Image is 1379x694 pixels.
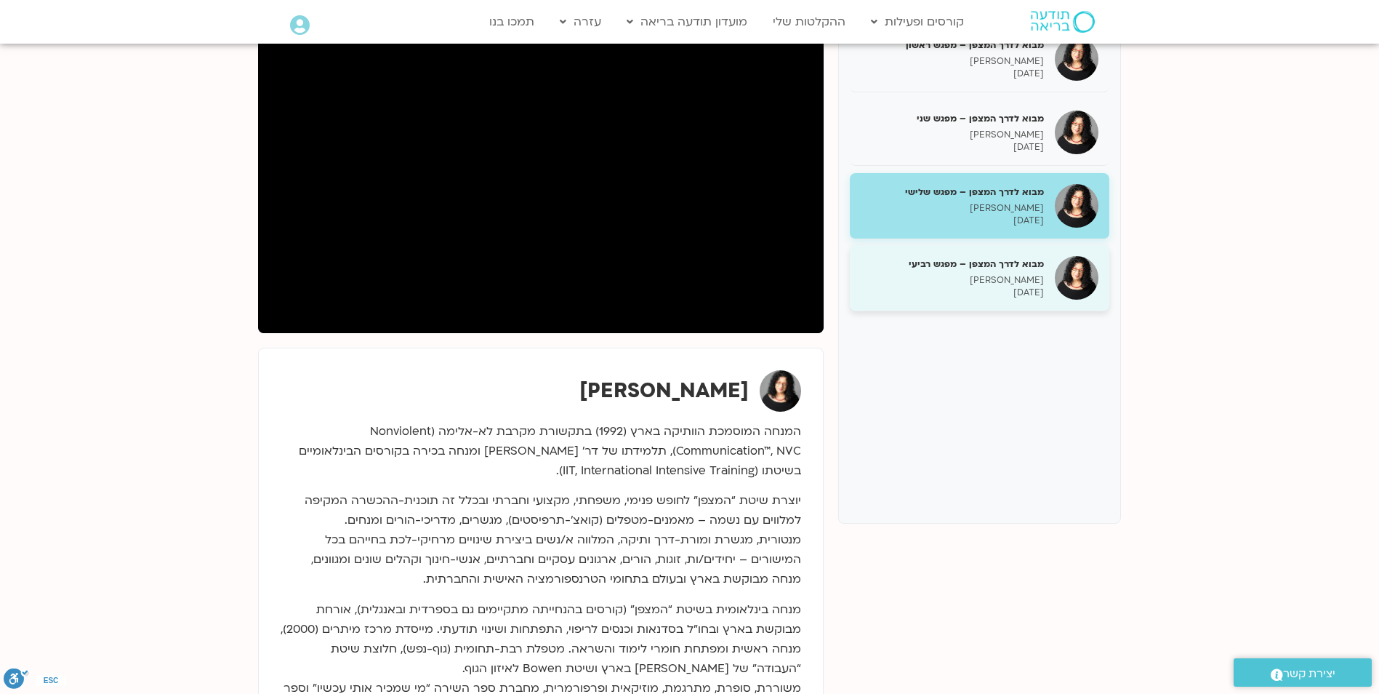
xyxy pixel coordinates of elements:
p: [PERSON_NAME] [861,55,1044,68]
p: [DATE] [861,215,1044,227]
div: מנחה בינלאומית בשיטת “המצפן” (קורסים בהנחייתה מתקיימים גם בספרדית ובאנגלית), אורחת מבוקשת בארץ וב... [281,600,801,679]
img: מבוא לדרך המצפן – מפגש שני [1055,111,1098,154]
a: עזרה [552,8,608,36]
img: מבוא לדרך המצפן – מפגש רביעי [1055,256,1098,300]
img: מבוא לדרך המצפן – מפגש ראשון [1055,37,1098,81]
h5: מבוא לדרך המצפן – מפגש ראשון [861,39,1044,52]
p: [PERSON_NAME] [861,274,1044,287]
img: מבוא לדרך המצפן – מפגש שלישי [1055,184,1098,228]
p: [DATE] [861,141,1044,153]
p: יוצרת שיטת “המצפן” לחופש פנימי, משפחתי, מקצועי וחברתי ובכלל זה תוכנית-ההכשרה המקיפה למלווים עם נש... [281,491,801,589]
h5: מבוא לדרך המצפן – מפגש שני [861,112,1044,125]
span: יצירת קשר [1283,664,1335,684]
img: ארנינה קשתן [760,370,801,412]
strong: [PERSON_NAME] [579,377,749,404]
a: קורסים ופעילות [864,8,971,36]
p: המנחה המוסמכת הוותיקה בארץ (1992) בתקשורת מקרבת לא-אלימה (Nonviolent Communication™, NVC), תלמידת... [281,422,801,481]
img: תודעה בריאה [1031,11,1095,33]
a: תמכו בנו [482,8,542,36]
p: [DATE] [861,68,1044,80]
p: [DATE] [861,287,1044,299]
a: יצירת קשר [1234,658,1372,687]
a: מועדון תודעה בריאה [619,8,755,36]
p: [PERSON_NAME] [861,202,1044,215]
p: [PERSON_NAME] [861,129,1044,141]
a: ההקלטות שלי [765,8,853,36]
h5: מבוא לדרך המצפן – מפגש רביעי [861,258,1044,271]
h5: מבוא לדרך המצפן – מפגש שלישי [861,186,1044,199]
